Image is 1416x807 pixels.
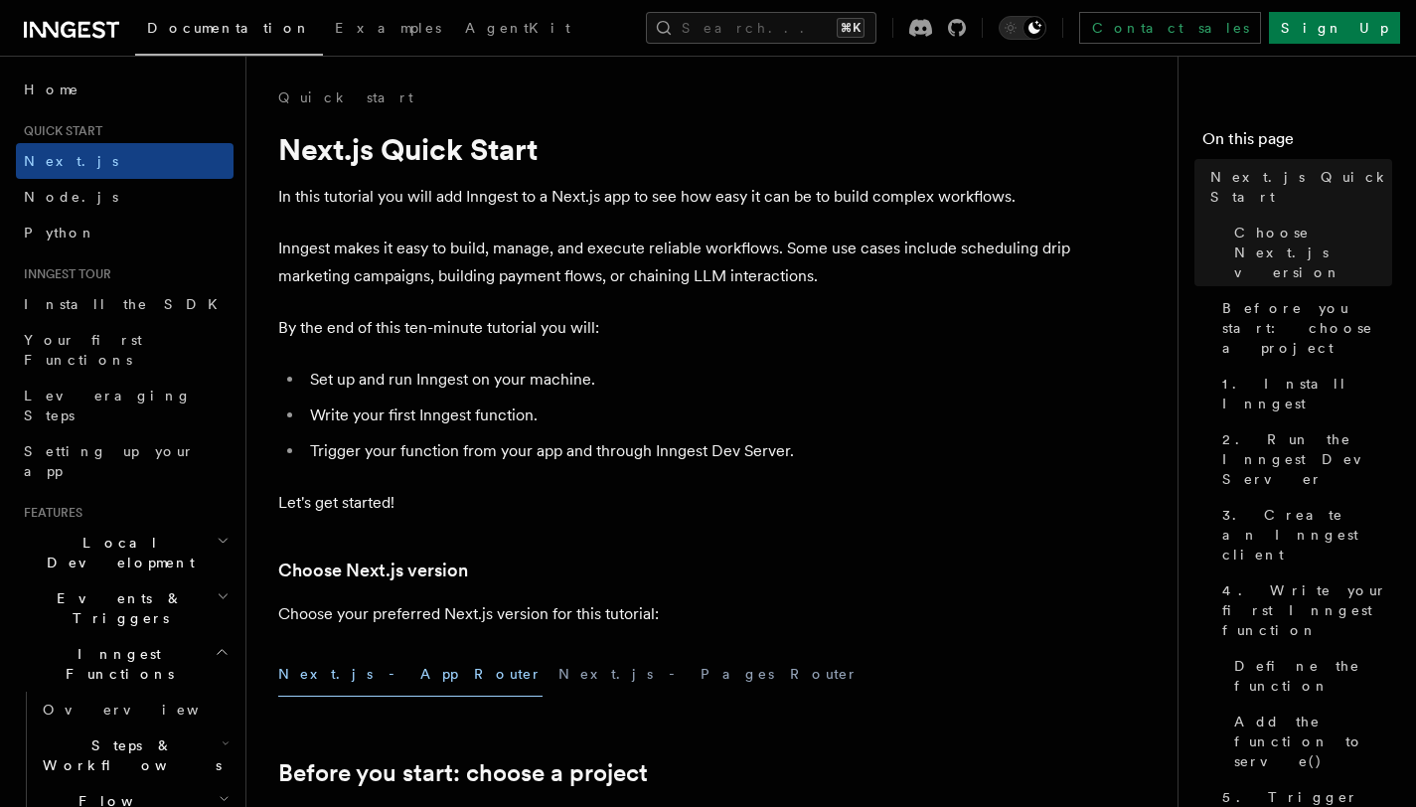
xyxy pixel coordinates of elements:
[278,183,1073,211] p: In this tutorial you will add Inngest to a Next.js app to see how easy it can be to build complex...
[304,366,1073,394] li: Set up and run Inngest on your machine.
[278,489,1073,517] p: Let's get started!
[24,153,118,169] span: Next.js
[1222,505,1392,565] span: 3. Create an Inngest client
[35,727,234,783] button: Steps & Workflows
[16,286,234,322] a: Install the SDK
[16,143,234,179] a: Next.js
[24,189,118,205] span: Node.js
[1079,12,1261,44] a: Contact sales
[1210,167,1392,207] span: Next.js Quick Start
[278,600,1073,628] p: Choose your preferred Next.js version for this tutorial:
[1222,580,1392,640] span: 4. Write your first Inngest function
[1214,497,1392,572] a: 3. Create an Inngest client
[16,322,234,378] a: Your first Functions
[558,652,859,697] button: Next.js - Pages Router
[24,332,142,368] span: Your first Functions
[43,702,247,718] span: Overview
[453,6,582,54] a: AgentKit
[335,20,441,36] span: Examples
[646,12,876,44] button: Search...⌘K
[1234,223,1392,282] span: Choose Next.js version
[24,296,230,312] span: Install the SDK
[16,266,111,282] span: Inngest tour
[1214,290,1392,366] a: Before you start: choose a project
[16,179,234,215] a: Node.js
[1202,159,1392,215] a: Next.js Quick Start
[16,588,217,628] span: Events & Triggers
[1214,366,1392,421] a: 1. Install Inngest
[1269,12,1400,44] a: Sign Up
[16,433,234,489] a: Setting up your app
[24,80,79,99] span: Home
[1222,429,1392,489] span: 2. Run the Inngest Dev Server
[278,235,1073,290] p: Inngest makes it easy to build, manage, and execute reliable workflows. Some use cases include sc...
[16,525,234,580] button: Local Development
[16,72,234,107] a: Home
[135,6,323,56] a: Documentation
[465,20,570,36] span: AgentKit
[304,402,1073,429] li: Write your first Inngest function.
[1234,656,1392,696] span: Define the function
[16,215,234,250] a: Python
[1202,127,1392,159] h4: On this page
[278,314,1073,342] p: By the end of this ten-minute tutorial you will:
[16,533,217,572] span: Local Development
[837,18,865,38] kbd: ⌘K
[35,692,234,727] a: Overview
[278,87,413,107] a: Quick start
[1234,712,1392,771] span: Add the function to serve()
[16,378,234,433] a: Leveraging Steps
[278,557,468,584] a: Choose Next.js version
[35,735,222,775] span: Steps & Workflows
[16,644,215,684] span: Inngest Functions
[24,443,195,479] span: Setting up your app
[1214,572,1392,648] a: 4. Write your first Inngest function
[16,123,102,139] span: Quick start
[1222,374,1392,413] span: 1. Install Inngest
[323,6,453,54] a: Examples
[1226,648,1392,704] a: Define the function
[24,225,96,241] span: Python
[278,131,1073,167] h1: Next.js Quick Start
[999,16,1046,40] button: Toggle dark mode
[147,20,311,36] span: Documentation
[16,580,234,636] button: Events & Triggers
[1214,421,1392,497] a: 2. Run the Inngest Dev Server
[278,652,543,697] button: Next.js - App Router
[24,388,192,423] span: Leveraging Steps
[1222,298,1392,358] span: Before you start: choose a project
[304,437,1073,465] li: Trigger your function from your app and through Inngest Dev Server.
[16,505,82,521] span: Features
[1226,215,1392,290] a: Choose Next.js version
[16,636,234,692] button: Inngest Functions
[278,759,648,787] a: Before you start: choose a project
[1226,704,1392,779] a: Add the function to serve()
